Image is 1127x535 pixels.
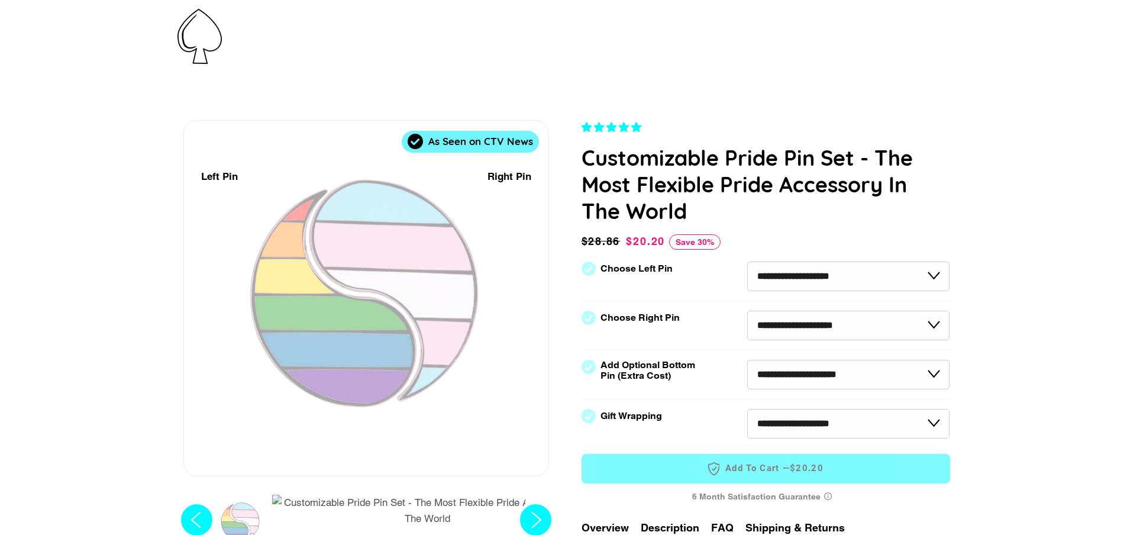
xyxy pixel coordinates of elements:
[600,360,700,381] label: Add Optional Bottom Pin (Extra Cost)
[600,411,662,421] label: Gift Wrapping
[582,233,624,250] span: $28.86
[600,312,680,323] label: Choose Right Pin
[626,235,665,247] span: $20.20
[177,9,222,64] img: Pin-Ace
[790,462,824,475] span: $20.20
[582,144,950,224] h1: Customizable Pride Pin Set - The Most Flexible Pride Accessory In The World
[582,121,644,133] span: 4.83 stars
[582,486,950,508] div: 6 Month Satisfaction Guarantee
[269,494,587,531] button: Customizable Pride Pin Set - The Most Flexible Pride Accessory In The World
[487,169,531,185] div: Right Pin
[600,263,673,274] label: Choose Left Pin
[599,461,932,476] span: Add to Cart —
[669,234,721,250] span: Save 30%
[582,454,950,484] button: Add to Cart —$20.20
[272,495,583,526] img: Customizable Pride Pin Set - The Most Flexible Pride Accessory In The World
